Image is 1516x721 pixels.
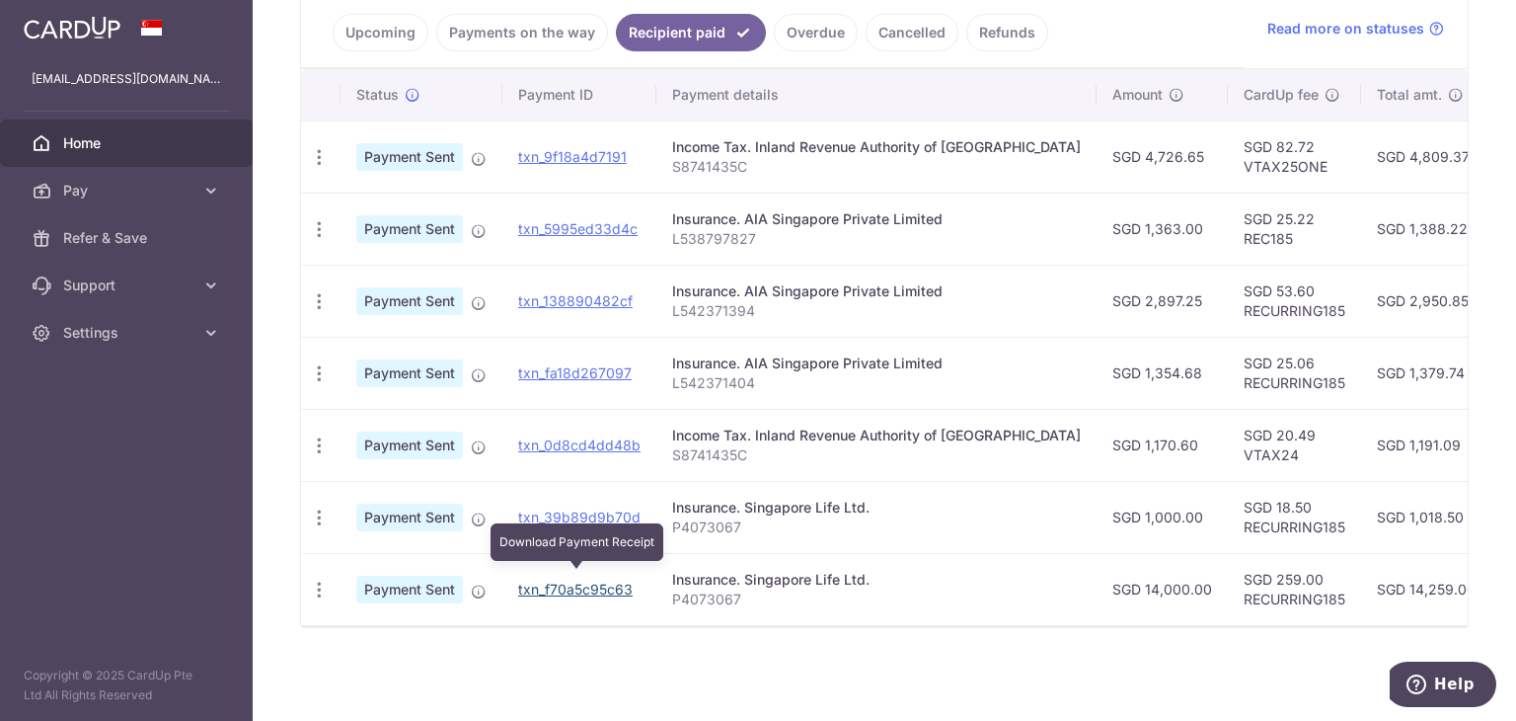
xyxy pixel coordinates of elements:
[1228,120,1361,193] td: SGD 82.72 VTAX25ONE
[1361,337,1491,409] td: SGD 1,379.74
[1267,19,1424,39] span: Read more on statuses
[672,426,1081,445] div: Income Tax. Inland Revenue Authority of [GEOGRAPHIC_DATA]
[672,518,1081,537] p: P4073067
[518,148,627,165] a: txn_9f18a4d7191
[32,69,221,89] p: [EMAIL_ADDRESS][DOMAIN_NAME]
[1097,193,1228,265] td: SGD 1,363.00
[518,292,633,309] a: txn_138890482cf
[1097,553,1228,625] td: SGD 14,000.00
[356,85,399,105] span: Status
[356,360,463,387] span: Payment Sent
[672,281,1081,301] div: Insurance. AIA Singapore Private Limited
[1267,19,1444,39] a: Read more on statuses
[502,69,656,120] th: Payment ID
[1228,193,1361,265] td: SGD 25.22 REC185
[63,276,193,295] span: Support
[672,373,1081,393] p: L542371404
[672,301,1081,321] p: L542371394
[356,432,463,459] span: Payment Sent
[1228,553,1361,625] td: SGD 259.00 RECURRING185
[672,570,1081,590] div: Insurance. Singapore Life Ltd.
[356,287,463,315] span: Payment Sent
[1361,193,1491,265] td: SGD 1,388.22
[672,209,1081,229] div: Insurance. AIA Singapore Private Limited
[1228,409,1361,481] td: SGD 20.49 VTAX24
[356,576,463,603] span: Payment Sent
[1228,265,1361,337] td: SGD 53.60 RECURRING185
[333,14,428,51] a: Upcoming
[672,157,1081,177] p: S8741435C
[1228,481,1361,553] td: SGD 18.50 RECURRING185
[1377,85,1442,105] span: Total amt.
[356,504,463,531] span: Payment Sent
[1097,481,1228,553] td: SGD 1,000.00
[616,14,766,51] a: Recipient paid
[518,509,641,525] a: txn_39b89d9b70d
[491,523,663,561] div: Download Payment Receipt
[656,69,1097,120] th: Payment details
[356,143,463,171] span: Payment Sent
[1361,409,1491,481] td: SGD 1,191.09
[672,590,1081,609] p: P4073067
[1361,265,1491,337] td: SGD 2,950.85
[672,354,1081,373] div: Insurance. AIA Singapore Private Limited
[774,14,858,51] a: Overdue
[1228,337,1361,409] td: SGD 25.06 RECURRING185
[63,133,193,153] span: Home
[672,137,1081,157] div: Income Tax. Inland Revenue Authority of [GEOGRAPHIC_DATA]
[672,498,1081,518] div: Insurance. Singapore Life Ltd.
[1361,120,1491,193] td: SGD 4,809.37
[1112,85,1163,105] span: Amount
[672,445,1081,465] p: S8741435C
[1097,337,1228,409] td: SGD 1,354.68
[63,228,193,248] span: Refer & Save
[63,181,193,200] span: Pay
[672,229,1081,249] p: L538797827
[518,364,632,381] a: txn_fa18d267097
[1097,120,1228,193] td: SGD 4,726.65
[966,14,1048,51] a: Refunds
[1097,409,1228,481] td: SGD 1,170.60
[24,16,120,40] img: CardUp
[1361,553,1491,625] td: SGD 14,259.00
[518,220,638,237] a: txn_5995ed33d4c
[518,437,641,453] a: txn_0d8cd4dd48b
[518,581,633,598] a: txn_f70a5c95c63
[1244,85,1319,105] span: CardUp fee
[1097,265,1228,337] td: SGD 2,897.25
[436,14,608,51] a: Payments on the way
[1361,481,1491,553] td: SGD 1,018.50
[866,14,958,51] a: Cancelled
[63,323,193,343] span: Settings
[1390,662,1496,711] iframe: Opens a widget where you can find more information
[356,215,463,243] span: Payment Sent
